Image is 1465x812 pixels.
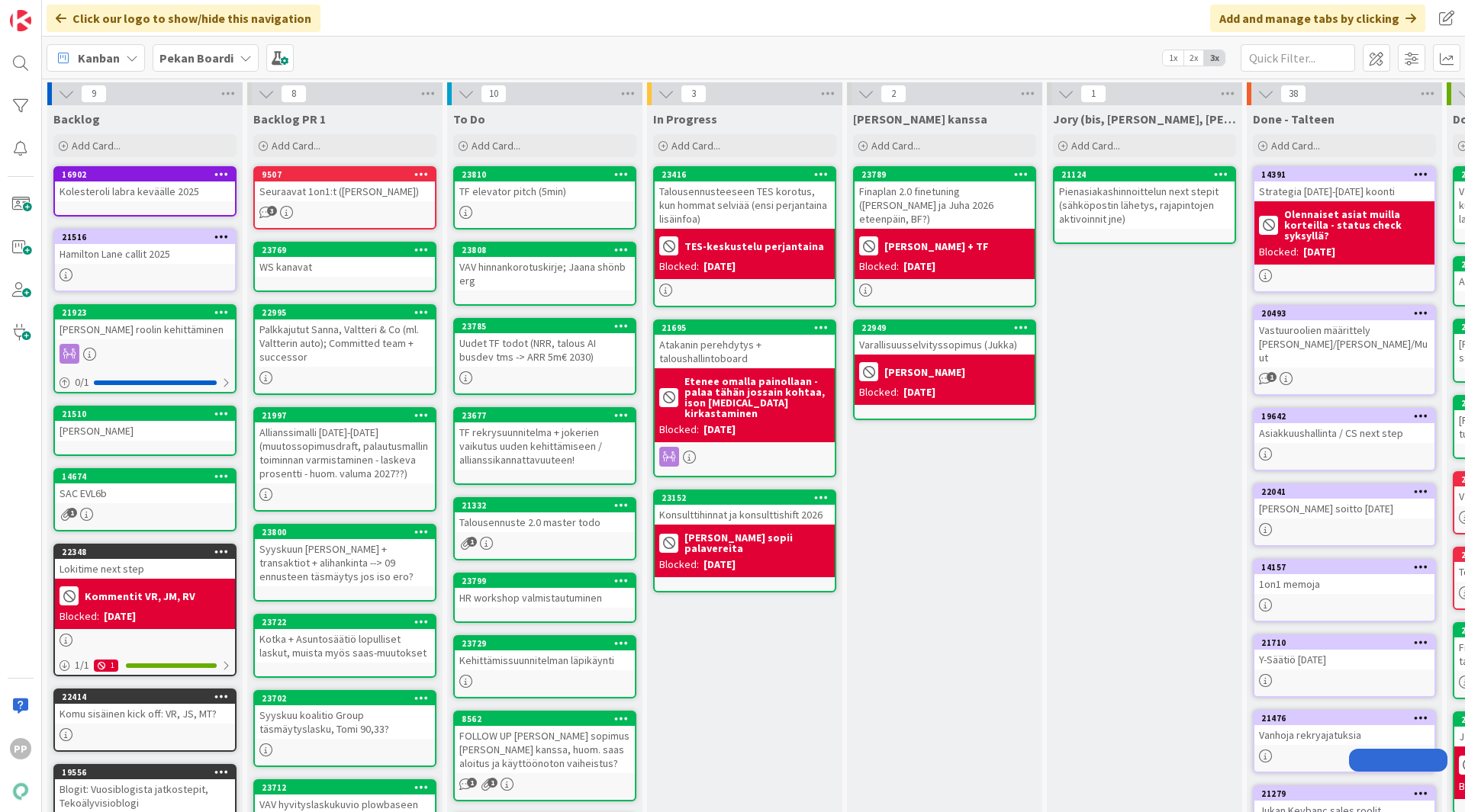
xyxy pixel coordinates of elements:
[455,574,635,608] div: 23799HR workshop valmistautuminen
[55,690,235,724] div: 22414Komu sisäinen kick off: VR, JS, MT?
[253,111,326,127] span: Backlog PR 1
[1254,485,1434,518] div: 22041[PERSON_NAME] soitto [DATE]
[55,656,235,675] div: 1/11
[462,169,635,180] div: 23810
[78,49,120,67] span: Kanban
[455,637,635,670] div: 23729Kehittämissuunnitelman läpikäynti
[659,422,699,438] div: Blocked:
[1163,50,1183,66] span: 1x
[655,505,835,525] div: Konsulttihinnat ja konsulttishift 2026
[1261,713,1434,724] div: 21476
[455,319,635,333] div: 23785
[104,608,136,624] div: [DATE]
[1253,111,1335,127] span: Done - Talteen
[262,527,435,538] div: 23800
[462,714,635,724] div: 8562
[55,704,235,724] div: Komu sisäinen kick off: VR, JS, MT?
[1261,562,1434,573] div: 14157
[62,307,235,318] div: 21923
[455,637,635,650] div: 23729
[462,500,635,511] div: 21332
[55,306,235,319] div: 21923
[681,85,707,103] span: 3
[1071,139,1120,152] span: Add Card...
[488,778,497,788] span: 1
[55,470,235,503] div: 14674SAC EVL6b
[903,258,935,274] div: [DATE]
[67,508,77,518] span: 1
[684,532,830,554] b: [PERSON_NAME] sopii palavereita
[455,650,635,670] div: Kehittämissuunnitelman läpikäynti
[255,525,435,539] div: 23800
[55,168,235,181] div: 16902
[262,782,435,793] div: 23712
[455,422,635,470] div: TF rekrysuunnitelma + jokerien vaikutus uuden kehittämiseen / allianssikannattavuuteen!
[455,712,635,773] div: 8562FOLLOW UP [PERSON_NAME] sopimus [PERSON_NAME] kanssa, huom. saas aloitus ja käyttöönoton vaih...
[262,410,435,421] div: 21997
[1254,307,1434,367] div: 20493Vastuuroolien määrittely [PERSON_NAME]/[PERSON_NAME]/Muut
[1267,372,1277,382] span: 1
[1241,44,1355,72] input: Quick Filter...
[159,50,233,66] b: Pekan Boardi
[1254,409,1434,443] div: 19642Asiakkuushallinta / CS next step
[684,376,830,419] b: Etenee omalla painollaan - palaa tähän jossain kohtaa, ison [MEDICAL_DATA] kirkastaminen
[255,181,435,201] div: Seuraavat 1on1:t ([PERSON_NAME])
[455,243,635,257] div: 23808
[671,139,720,152] span: Add Card...
[1284,209,1430,241] b: Olennaiset asiat muilla korteilla - status check syksyllä?
[1271,139,1320,152] span: Add Card...
[1259,244,1299,260] div: Blocked:
[655,168,835,181] div: 23416
[455,512,635,532] div: Talousennuste 2.0 master todo
[472,139,520,152] span: Add Card...
[62,692,235,702] div: 22414
[1261,308,1434,319] div: 20493
[1254,711,1434,745] div: 21476Vanhoja rekryajatuksia
[462,245,635,255] div: 23808
[855,181,1035,229] div: Finaplan 2.0 finetuning ([PERSON_NAME] ja Juha 2026 eteenpäin, BF?)
[255,525,435,586] div: 23800Syyskuun [PERSON_NAME] + transaktiot + alihankinta --> 09 ennusteen täsmäytys jos iso ero?
[467,537,477,547] span: 1
[1061,169,1235,180] div: 21124
[861,323,1035,333] div: 22949
[55,545,235,559] div: 22348
[467,778,477,788] span: 1
[1054,168,1235,229] div: 21124Pienasiakashinnoittelun next stepit (sähköpostin lähetys, rajapintojen aktivoinnit jne)
[871,139,920,152] span: Add Card...
[653,111,717,127] span: In Progress
[861,169,1035,180] div: 23789
[10,781,31,802] img: avatar
[1183,50,1204,66] span: 2x
[455,319,635,367] div: 23785Uudet TF todot (NRR, talous AI busdev tms -> ARR 5m€ 2030)
[455,588,635,608] div: HR workshop valmistautuminen
[455,409,635,470] div: 23677TF rekrysuunnitelma + jokerien vaikutus uuden kehittämiseen / allianssikannattavuuteen!
[455,574,635,588] div: 23799
[255,319,435,367] div: Palkkajutut Sanna, Valtteri & Co (ml. Valtterin auto); Committed team + successor
[1254,787,1434,801] div: 21279
[655,335,835,368] div: Atakanin perehdytys + taloushallintoboard
[1204,50,1225,66] span: 3x
[859,384,899,400] div: Blocked:
[903,384,935,400] div: [DATE]
[10,738,31,759] div: PP
[255,692,435,739] div: 23702Syyskuu koalitio Group täsmäytyslasku, Tomi 90,33?
[72,139,121,152] span: Add Card...
[55,470,235,483] div: 14674
[62,767,235,778] div: 19556
[281,85,307,103] span: 8
[255,243,435,277] div: 23769WS kanavat
[455,499,635,532] div: 21332Talousennuste 2.0 master todo
[1254,711,1434,725] div: 21476
[10,10,31,31] img: Visit kanbanzone.com
[47,5,320,32] div: Click our logo to show/hide this navigation
[262,169,435,180] div: 9507
[55,765,235,779] div: 19556
[1280,85,1306,103] span: 38
[1054,181,1235,229] div: Pienasiakashinnoittelun next stepit (sähköpostin lähetys, rajapintojen aktivoinnit jne)
[94,660,118,672] div: 1
[655,168,835,229] div: 23416Talousennusteeseen TES korotus, kun hommat selviää (ensi perjantaina lisäinfoa)
[1254,636,1434,669] div: 21710Y-Säätiö [DATE]
[262,307,435,318] div: 22995
[75,657,89,673] span: 1 / 1
[859,258,899,274] div: Blocked:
